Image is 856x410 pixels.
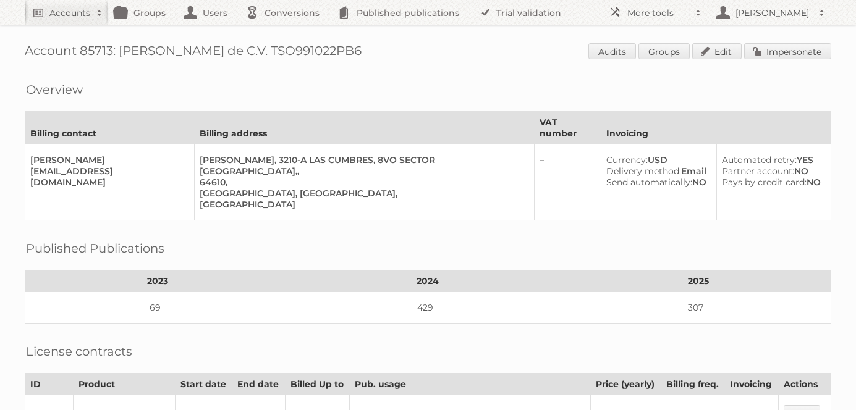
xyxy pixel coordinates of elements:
h2: More tools [627,7,689,19]
a: Audits [588,43,636,59]
div: Email [606,165,706,177]
h2: [PERSON_NAME] [732,7,813,19]
a: Groups [638,43,690,59]
div: USD [606,154,706,165]
span: Delivery method: [606,165,681,177]
h2: Accounts [49,7,90,19]
th: Billing address [195,112,535,144]
th: ID [25,374,74,395]
span: Currency: [606,154,648,165]
div: [EMAIL_ADDRESS][DOMAIN_NAME] [30,165,184,188]
div: NO [606,177,706,188]
span: Partner account: [722,165,794,177]
td: 69 [25,292,290,324]
a: Edit [692,43,742,59]
td: 429 [290,292,566,324]
div: [GEOGRAPHIC_DATA], [GEOGRAPHIC_DATA], [200,188,524,199]
h1: Account 85713: [PERSON_NAME] de C.V. TSO991022PB6 [25,43,831,62]
th: Product [74,374,176,395]
th: End date [232,374,285,395]
th: Billed Up to [285,374,350,395]
div: YES [722,154,821,165]
h2: Published Publications [26,239,164,257]
td: 307 [566,292,831,324]
th: Billing freq. [661,374,725,395]
th: Start date [175,374,232,395]
th: 2023 [25,270,290,292]
div: NO [722,177,821,188]
th: Actions [778,374,831,395]
span: Send automatically: [606,177,692,188]
div: [PERSON_NAME] [30,154,184,165]
td: – [534,144,601,220]
span: Automated retry: [722,154,797,165]
th: Invoicing [601,112,831,144]
div: 64610, [200,177,524,188]
h2: License contracts [26,342,132,361]
div: NO [722,165,821,177]
th: Billing contact [25,112,195,144]
th: Invoicing [725,374,778,395]
span: Pays by credit card: [722,177,807,188]
th: 2024 [290,270,566,292]
th: 2025 [566,270,831,292]
div: [PERSON_NAME], 3210-A LAS CUMBRES, 8VO SECTOR [GEOGRAPHIC_DATA],, [200,154,524,177]
th: Pub. usage [350,374,590,395]
div: [GEOGRAPHIC_DATA] [200,199,524,210]
th: Price (yearly) [590,374,661,395]
th: VAT number [534,112,601,144]
a: Impersonate [744,43,831,59]
h2: Overview [26,80,83,99]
